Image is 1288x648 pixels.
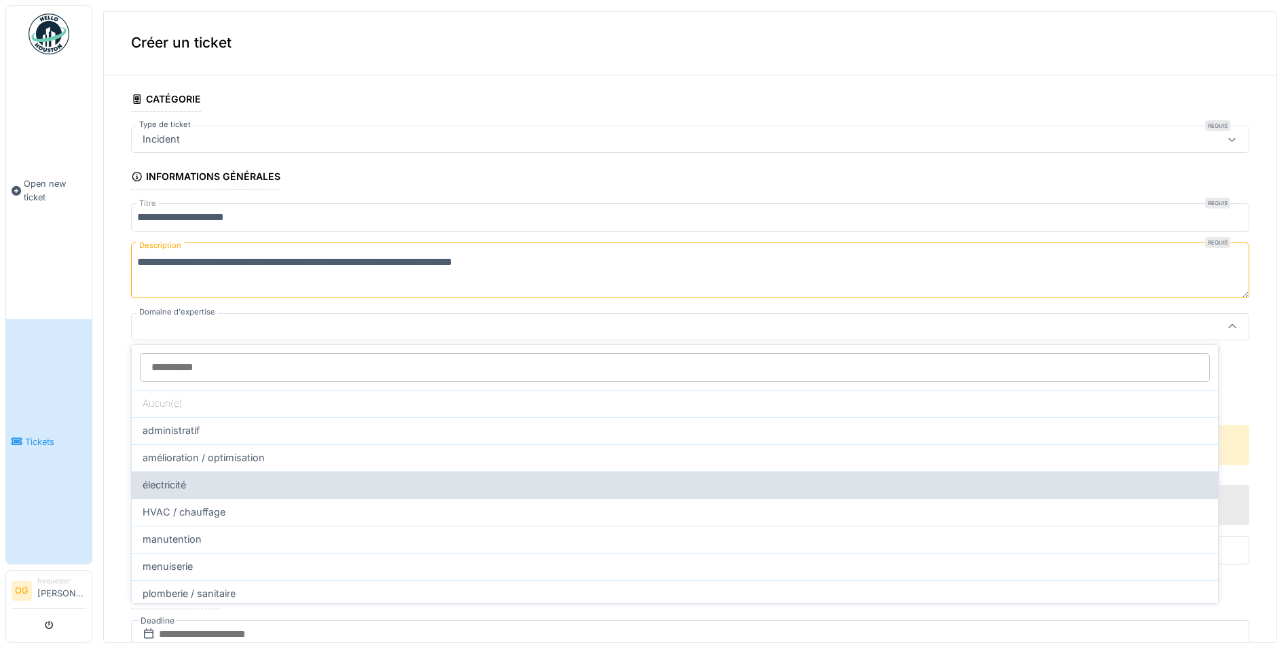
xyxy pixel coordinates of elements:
[1205,237,1230,248] div: Requis
[37,576,86,586] div: Requester
[143,559,193,574] span: menuiserie
[139,613,176,628] label: Deadline
[136,237,184,254] label: Description
[137,132,185,147] div: Incident
[6,62,92,319] a: Open new ticket
[143,478,186,492] span: électricité
[37,576,86,605] li: [PERSON_NAME]
[24,177,86,203] span: Open new ticket
[143,450,265,465] span: amélioration / optimisation
[6,319,92,564] a: Tickets
[25,435,86,448] span: Tickets
[104,10,1276,75] div: Créer un ticket
[136,119,194,130] label: Type de ticket
[12,581,32,601] li: OG
[143,586,236,601] span: plomberie / sanitaire
[132,390,1218,417] div: Aucun(e)
[143,505,225,520] span: HVAC / chauffage
[131,166,280,190] div: Informations générales
[136,198,159,209] label: Titre
[29,14,69,54] img: Badge_color-CXgf-gQk.svg
[136,306,218,318] label: Domaine d'expertise
[143,423,200,438] span: administratif
[1205,120,1230,131] div: Requis
[143,532,202,547] span: manutention
[12,576,86,609] a: OG Requester[PERSON_NAME]
[1205,198,1230,209] div: Requis
[131,89,201,112] div: Catégorie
